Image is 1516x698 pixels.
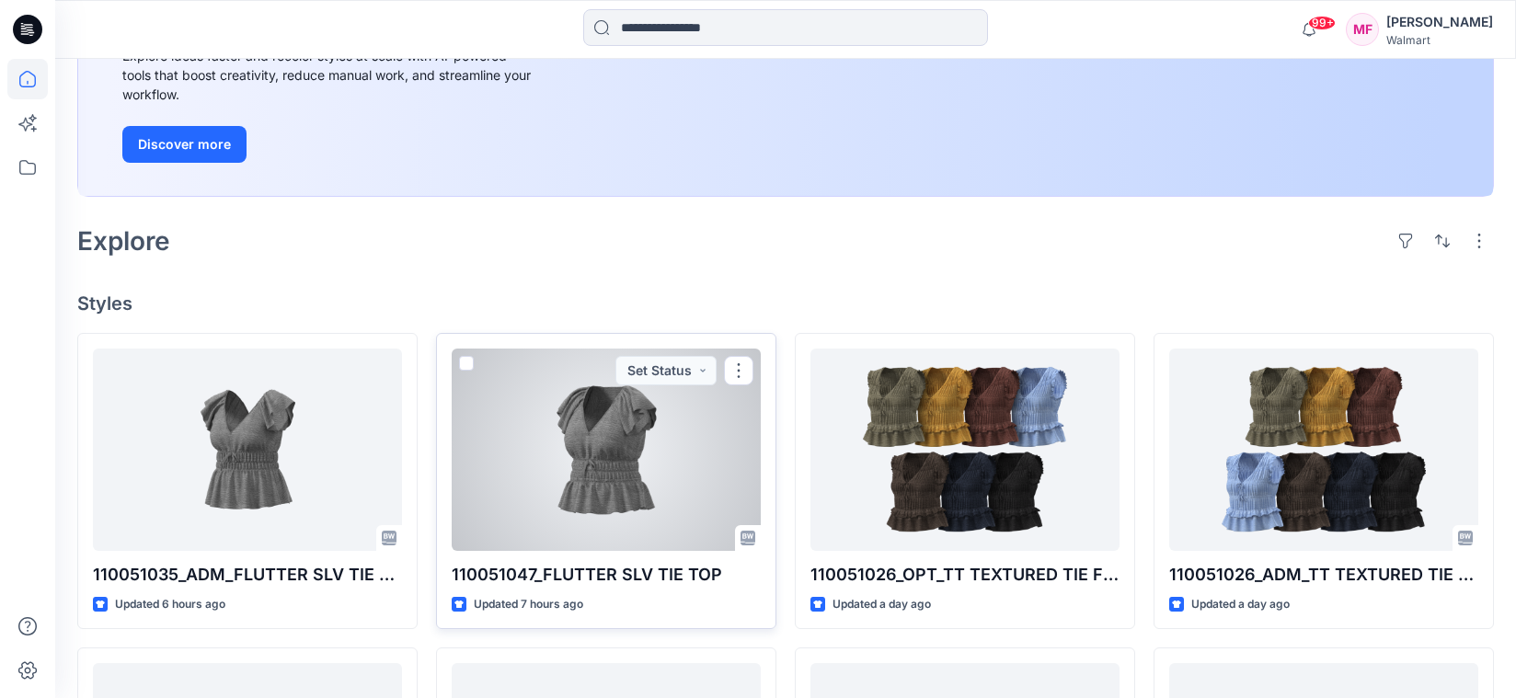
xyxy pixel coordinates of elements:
[1386,33,1493,47] div: Walmart
[1191,595,1290,614] p: Updated a day ago
[93,562,402,588] p: 110051035_ADM_FLUTTER SLV TIE TOP
[474,595,583,614] p: Updated 7 hours ago
[122,46,536,104] div: Explore ideas faster and recolor styles at scale with AI-powered tools that boost creativity, red...
[1308,16,1336,30] span: 99+
[810,349,1120,551] a: 110051026_OPT_TT TEXTURED TIE FRONT TOP
[77,292,1494,315] h4: Styles
[122,126,247,163] button: Discover more
[1386,11,1493,33] div: [PERSON_NAME]
[452,562,761,588] p: 110051047_FLUTTER SLV TIE TOP
[833,595,931,614] p: Updated a day ago
[122,126,536,163] a: Discover more
[1346,13,1379,46] div: MF
[810,562,1120,588] p: 110051026_OPT_TT TEXTURED TIE FRONT TOP
[1169,349,1478,551] a: 110051026_ADM_TT TEXTURED TIE FRONT TOP
[77,226,170,256] h2: Explore
[1169,562,1478,588] p: 110051026_ADM_TT TEXTURED TIE FRONT TOP
[452,349,761,551] a: 110051047_FLUTTER SLV TIE TOP
[93,349,402,551] a: 110051035_ADM_FLUTTER SLV TIE TOP
[115,595,225,614] p: Updated 6 hours ago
